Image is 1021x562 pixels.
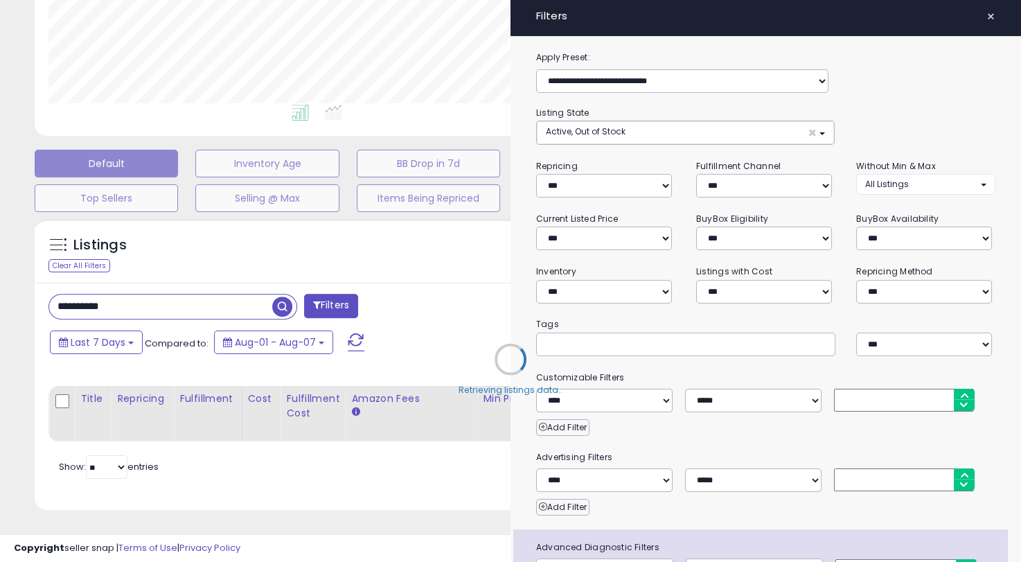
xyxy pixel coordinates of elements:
[986,7,995,26] span: ×
[536,10,995,22] h4: Filters
[536,160,578,172] small: Repricing
[526,540,1008,555] span: Advanced Diagnostic Filters
[546,125,625,137] span: Active, Out of Stock
[537,121,834,144] button: Active, Out of Stock ×
[856,160,936,172] small: Without Min & Max
[526,50,1006,65] label: Apply Preset:
[808,125,817,140] span: ×
[536,107,589,118] small: Listing State
[865,178,909,190] span: All Listings
[696,160,781,172] small: Fulfillment Channel
[459,383,562,396] div: Retrieving listings data..
[981,7,1001,26] button: ×
[856,174,995,194] button: All Listings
